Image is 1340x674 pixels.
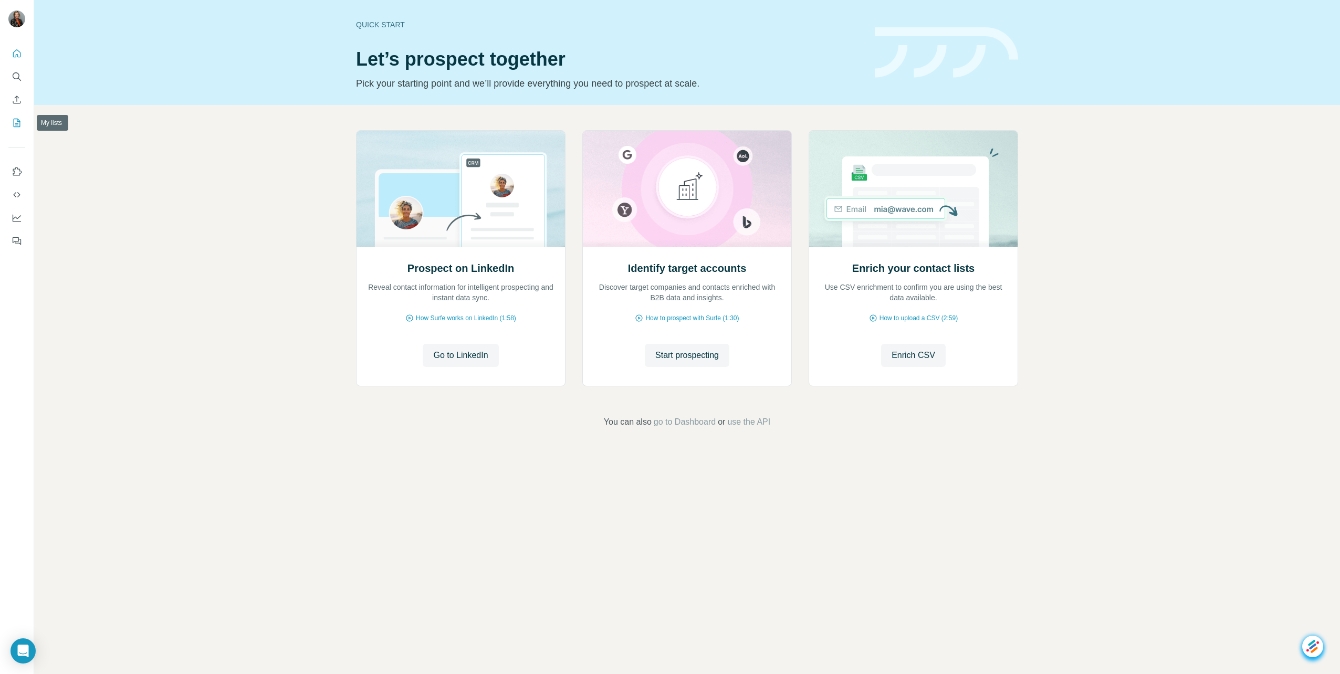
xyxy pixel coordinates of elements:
span: How Surfe works on LinkedIn (1:58) [416,313,516,323]
h1: Let’s prospect together [356,49,862,70]
img: banner [875,27,1018,78]
button: use the API [727,416,770,428]
span: Enrich CSV [892,349,935,362]
span: or [718,416,725,428]
p: Pick your starting point and we’ll provide everything you need to prospect at scale. [356,76,862,91]
div: Quick start [356,19,862,30]
h2: Prospect on LinkedIn [407,261,514,276]
button: Enrich CSV [881,344,946,367]
img: Enrich your contact lists [809,131,1018,247]
button: go to Dashboard [654,416,716,428]
img: Prospect on LinkedIn [356,131,566,247]
button: My lists [8,113,25,132]
button: Dashboard [8,208,25,227]
img: Identify target accounts [582,131,792,247]
span: You can also [604,416,652,428]
img: Avatar [8,10,25,27]
button: Start prospecting [645,344,729,367]
span: Start prospecting [655,349,719,362]
span: How to prospect with Surfe (1:30) [645,313,739,323]
p: Discover target companies and contacts enriched with B2B data and insights. [593,282,781,303]
button: Go to LinkedIn [423,344,498,367]
h2: Enrich your contact lists [852,261,975,276]
p: Reveal contact information for intelligent prospecting and instant data sync. [367,282,554,303]
h2: Identify target accounts [628,261,747,276]
p: Use CSV enrichment to confirm you are using the best data available. [820,282,1007,303]
button: Use Surfe API [8,185,25,204]
button: Quick start [8,44,25,63]
span: How to upload a CSV (2:59) [880,313,958,323]
button: Use Surfe on LinkedIn [8,162,25,181]
button: Search [8,67,25,86]
div: Open Intercom Messenger [11,638,36,664]
span: Go to LinkedIn [433,349,488,362]
button: Enrich CSV [8,90,25,109]
button: Feedback [8,231,25,250]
